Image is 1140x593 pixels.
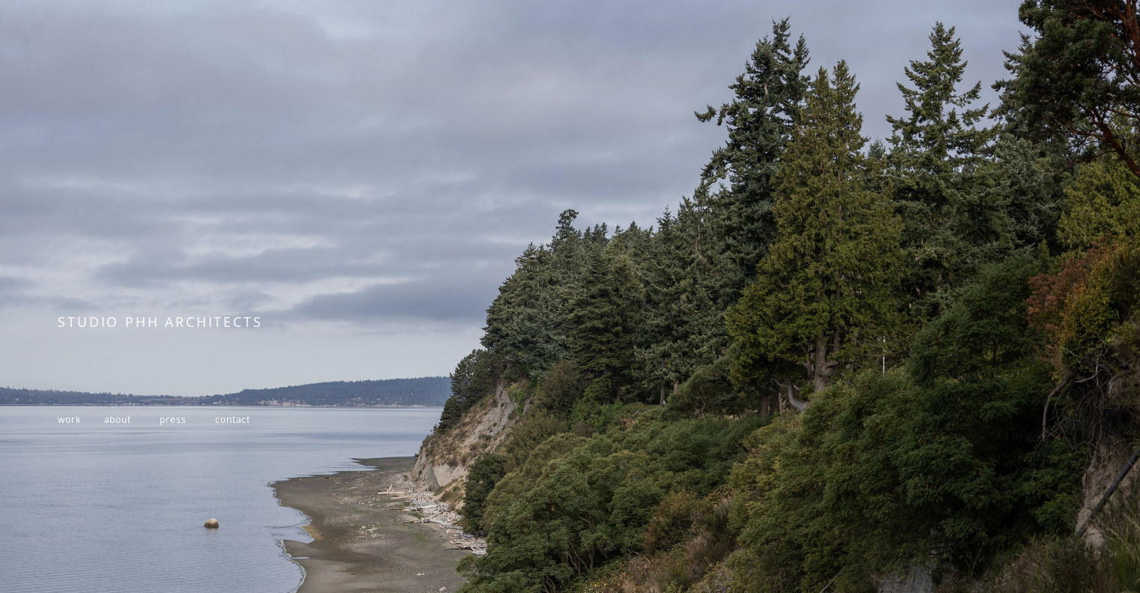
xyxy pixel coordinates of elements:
a: press [160,413,186,426]
a: contact [215,413,250,426]
a: about [104,413,131,426]
a: work [58,413,80,426]
span: STUDIO PHH ARCHITECTS [58,313,262,331]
